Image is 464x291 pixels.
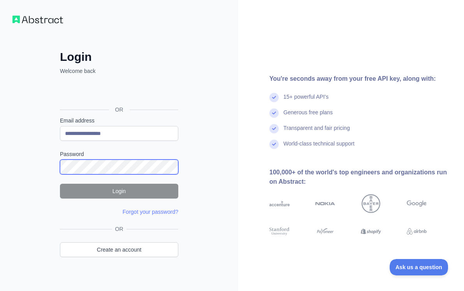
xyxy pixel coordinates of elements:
img: check mark [269,108,279,118]
img: check mark [269,93,279,102]
div: Generous free plans [283,108,333,124]
img: check mark [269,124,279,133]
img: nokia [315,194,336,213]
div: You're seconds away from your free API key, along with: [269,74,452,83]
img: bayer [362,194,380,213]
div: Transparent and fair pricing [283,124,350,140]
iframe: Toggle Customer Support [390,259,448,275]
img: accenture [269,194,290,213]
img: payoneer [315,226,336,236]
a: Create an account [60,242,178,257]
img: stanford university [269,226,290,236]
button: Login [60,184,178,199]
div: World-class technical support [283,140,355,155]
p: Welcome back [60,67,178,75]
span: OR [112,225,127,233]
label: Email address [60,117,178,124]
h2: Login [60,50,178,64]
iframe: Sign in with Google Button [56,83,181,101]
img: shopify [361,226,381,236]
a: Forgot your password? [123,209,178,215]
label: Password [60,150,178,158]
div: 15+ powerful API's [283,93,329,108]
img: google [407,194,427,213]
img: check mark [269,140,279,149]
img: Workflow [12,16,63,23]
span: OR [109,106,130,114]
div: 100,000+ of the world's top engineers and organizations run on Abstract: [269,168,452,186]
img: airbnb [407,226,427,236]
